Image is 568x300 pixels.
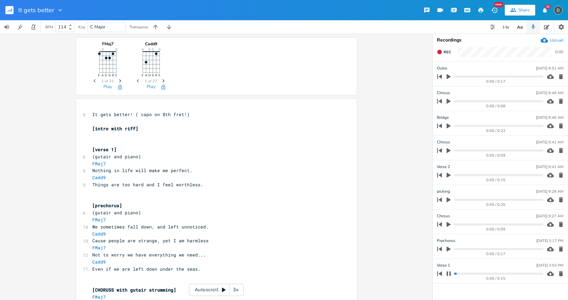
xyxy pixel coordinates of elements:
[92,252,206,258] span: Not to worry we have everything we need...
[92,266,200,272] span: Even if we are left down under the seas.
[78,25,85,29] div: Key
[158,73,160,77] text: E
[147,84,156,90] button: Play
[92,217,106,223] span: FMaj7
[18,7,54,13] span: It gets better
[536,190,563,193] div: [DATE] 9:28 AM
[91,42,125,46] div: FMaj7
[449,129,543,133] div: 0:00 / 0:22
[92,287,176,293] span: [CHORUSS with gutair strumming]
[134,42,168,46] div: Cadd9
[437,238,455,244] span: Prechorus
[437,262,450,269] span: Verse 1
[92,182,203,188] span: Things are too hard and I feel worthless.
[444,50,451,55] span: Rec
[101,73,104,77] text: A
[92,245,106,251] span: FMaj7
[92,161,106,167] span: FMaj7
[105,73,107,77] text: D
[536,91,563,95] div: [DATE] 9:49 AM
[92,111,190,117] span: It gets better! ( capo on 8th fret!)
[437,139,450,145] span: Chrous
[189,284,244,296] div: Autoscroll
[92,154,141,160] span: (gutair and piano)
[92,259,106,265] span: Cadd9
[518,7,530,13] div: Share
[536,214,563,218] div: [DATE] 9:27 AM
[92,238,209,244] span: Cause people are strange, yet I am harmless
[148,73,150,77] text: D
[92,294,106,300] span: FMaj7
[98,73,100,77] text: E
[555,50,563,54] div: 0:00
[141,73,143,77] text: E
[437,188,450,195] span: picking
[437,65,447,72] span: Outro
[550,37,563,43] div: Upload
[554,6,563,15] img: Dave McNamara
[449,277,543,280] div: 0:00 / 0:15
[449,104,543,108] div: 0:00 / 0:08
[92,202,122,209] span: [prechorus]
[92,174,106,181] span: Cadd9
[92,231,106,237] span: Cadd9
[145,73,147,77] text: A
[488,4,501,16] button: New
[90,24,105,30] span: C Major
[449,154,543,157] div: 0:00 / 0:09
[101,79,114,83] span: 1 of 31
[437,90,450,96] span: Chrous
[103,84,112,90] button: Play
[115,73,117,77] text: E
[230,284,242,296] div: 3x
[145,79,157,83] span: 1 of 27
[437,164,450,170] span: Verse 2
[545,5,550,9] div: 20
[437,38,564,43] div: Recordings
[541,36,563,44] button: Upload
[92,146,117,153] span: [verse 1]
[449,178,543,182] div: 0:00 / 0:15
[536,116,563,119] div: [DATE] 9:46 AM
[536,264,563,267] div: [DATE] 3:03 PM
[437,213,450,219] span: Chrous
[494,2,503,7] div: New
[151,73,154,77] text: G
[449,203,543,207] div: 0:00 / 0:20
[155,73,157,77] text: B
[112,73,114,77] text: B
[434,47,454,57] button: Rec
[437,114,449,121] span: Bridge
[449,227,543,231] div: 0:00 / 0:09
[536,165,563,169] div: [DATE] 9:41 AM
[92,167,192,173] span: Nothing in life will make me perfect.
[108,73,111,77] text: G
[449,252,543,256] div: 0:00 / 0:17
[449,80,543,83] div: 0:00 / 0:17
[92,224,209,230] span: We sometimes fall down, and left unnoticed.
[45,25,53,29] div: BPM
[536,66,563,70] div: [DATE] 9:51 AM
[129,25,148,29] div: Transpose
[92,210,141,216] span: (gutair and piano)
[536,140,563,144] div: [DATE] 9:41 AM
[536,239,563,243] div: [DATE] 3:17 PM
[92,126,138,132] span: [intro with riff]
[538,4,551,16] button: 20
[505,5,535,16] button: Share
